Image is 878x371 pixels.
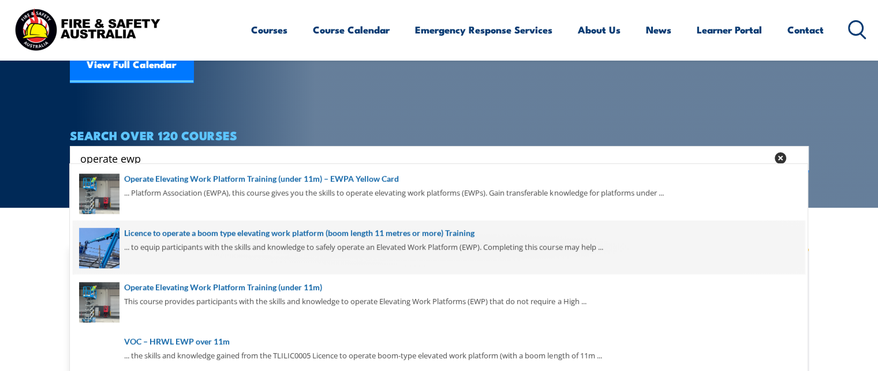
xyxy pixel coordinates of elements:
a: Courses [251,14,287,45]
a: Course Calendar [313,14,390,45]
a: View Full Calendar [70,48,193,83]
a: Contact [787,14,824,45]
a: Licence to operate a boom type elevating work platform (boom length 11 metres or more) Training [79,227,798,239]
a: Emergency Response Services [415,14,552,45]
h4: SEARCH OVER 120 COURSES [70,129,809,141]
a: Operate Elevating Work Platform Training (under 11m) [79,281,798,294]
a: News [646,14,671,45]
a: Operate Elevating Work Platform Training (under 11m) – EWPA Yellow Card [79,173,798,185]
input: Search input [80,149,767,167]
a: About Us [578,14,621,45]
button: Search magnifier button [789,150,805,166]
form: Search form [83,150,769,166]
a: Learner Portal [697,14,762,45]
a: VOC – HRWL EWP over 11m [79,335,798,348]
